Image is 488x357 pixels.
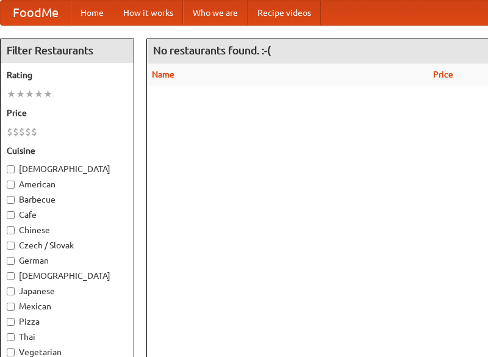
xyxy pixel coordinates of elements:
li: ★ [43,87,52,101]
li: $ [19,125,25,139]
input: Pizza [7,318,15,326]
a: FoodMe [1,1,71,25]
input: Cafe [7,211,15,219]
input: Chinese [7,226,15,234]
input: Vegetarian [7,348,15,356]
input: Japanese [7,287,15,295]
label: [DEMOGRAPHIC_DATA] [7,270,127,282]
label: [DEMOGRAPHIC_DATA] [7,163,127,175]
input: Thai [7,333,15,341]
h5: Cuisine [7,145,127,157]
label: Mexican [7,300,127,312]
label: German [7,254,127,267]
label: Czech / Slovak [7,239,127,251]
input: Czech / Slovak [7,242,15,250]
li: $ [13,125,19,139]
li: $ [25,125,31,139]
input: Mexican [7,303,15,311]
label: Pizza [7,316,127,328]
a: Price [433,70,453,79]
label: Chinese [7,224,127,236]
h5: Price [7,107,127,119]
a: How it works [113,1,183,25]
a: Who we are [183,1,248,25]
li: $ [31,125,37,139]
li: $ [7,125,13,139]
li: ★ [25,87,34,101]
input: Barbecue [7,196,15,204]
input: [DEMOGRAPHIC_DATA] [7,272,15,280]
label: Japanese [7,285,127,297]
li: ★ [7,87,16,101]
li: ★ [34,87,43,101]
h4: Filter Restaurants [1,38,134,63]
label: American [7,178,127,190]
a: Name [152,70,174,79]
a: Home [71,1,113,25]
label: Barbecue [7,193,127,206]
input: American [7,181,15,189]
h5: Rating [7,69,127,81]
label: Cafe [7,209,127,221]
input: German [7,257,15,265]
ng-pluralize: No restaurants found. :-( [153,45,271,56]
li: ★ [16,87,25,101]
input: [DEMOGRAPHIC_DATA] [7,165,15,173]
label: Thai [7,331,127,343]
a: Recipe videos [248,1,321,25]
